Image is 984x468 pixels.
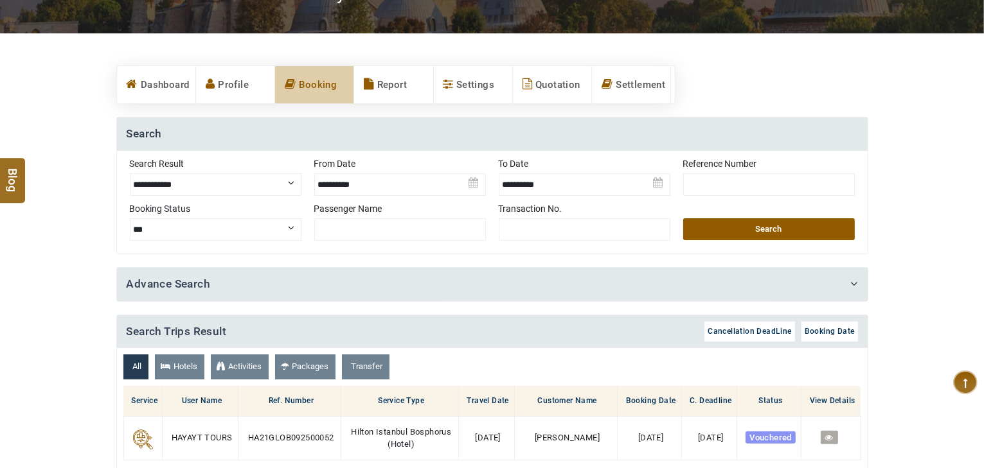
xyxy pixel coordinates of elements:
[746,431,796,444] span: Vouchered
[708,327,791,336] span: Cancellation DeadLine
[342,354,389,379] a: Transfer
[238,386,341,417] th: Ref. Number
[275,354,335,379] a: Packages
[117,66,195,103] a: Dashboard
[130,202,301,215] label: Booking Status
[127,277,211,290] a: Advance Search
[805,327,855,336] span: Booking Date
[117,315,868,349] h4: Search Trips Result
[123,386,163,417] th: Service
[341,386,458,417] th: Service Type
[801,386,861,417] th: View Details
[314,202,486,215] label: Passenger Name
[117,117,868,151] h4: Search
[155,354,204,379] a: Hotels
[130,157,301,170] label: Search Result
[698,433,723,442] span: [DATE]
[163,386,238,417] th: User Name
[434,66,512,103] a: Settings
[458,386,514,417] th: Travel Date
[638,433,663,442] span: [DATE]
[351,427,451,437] span: Hilton Istanbul Bosphorus
[514,386,617,417] th: Customer Name
[391,439,411,449] span: Hotel
[681,386,737,417] th: C. Deadline
[123,354,148,379] a: All
[248,433,334,442] span: HA21GLOB092500052
[535,433,600,442] span: [PERSON_NAME]
[196,66,274,103] a: Profile
[737,386,801,417] th: Status
[683,157,855,170] label: Reference Number
[683,218,855,240] button: Search
[617,386,681,417] th: Booking Date
[172,433,233,442] span: HAYAYT TOURS
[275,66,353,103] a: Booking
[499,202,670,215] label: Transaction No.
[341,417,458,460] td: ( )
[354,66,433,103] a: Report
[513,66,591,103] a: Quotation
[592,66,670,103] a: Settlement
[211,354,269,379] a: Activities
[4,168,21,179] span: Blog
[476,433,501,442] span: [DATE]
